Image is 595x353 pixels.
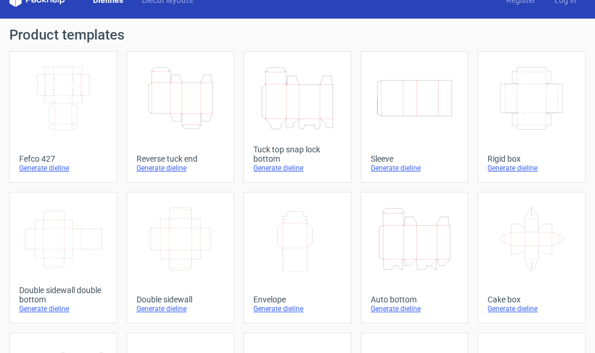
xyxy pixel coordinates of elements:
a: Double sidewall double bottomGenerate dieline [9,192,117,323]
div: Auto bottom [371,295,459,304]
a: Cake boxGenerate dieline [478,192,586,323]
div: Sleeve [371,154,459,163]
a: EnvelopeGenerate dieline [243,192,352,323]
div: Double sidewall double bottom [19,286,107,304]
div: Generate dieline [137,304,225,313]
a: Double sidewallGenerate dieline [127,192,235,323]
div: Generate dieline [371,163,459,173]
a: Rigid boxGenerate dieline [478,51,586,183]
a: SleeveGenerate dieline [361,51,469,183]
div: Generate dieline [253,163,342,173]
div: Generate dieline [19,163,107,173]
div: Generate dieline [137,163,225,173]
div: Generate dieline [253,304,342,313]
a: Fefco 427Generate dieline [9,51,117,183]
a: Tuck top snap lock bottomGenerate dieline [243,51,352,183]
div: Generate dieline [19,304,107,313]
div: Reverse tuck end [137,154,225,163]
div: Generate dieline [488,163,576,173]
div: Generate dieline [488,304,576,313]
div: Fefco 427 [19,154,107,163]
h1: Product templates [9,28,586,42]
div: Envelope [253,295,342,304]
a: Reverse tuck endGenerate dieline [127,51,235,183]
div: Cake box [488,295,576,304]
div: Generate dieline [371,304,459,313]
a: Auto bottomGenerate dieline [361,192,469,323]
div: Tuck top snap lock bottom [253,145,342,163]
div: Rigid box [488,154,576,163]
div: Double sidewall [137,295,225,304]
